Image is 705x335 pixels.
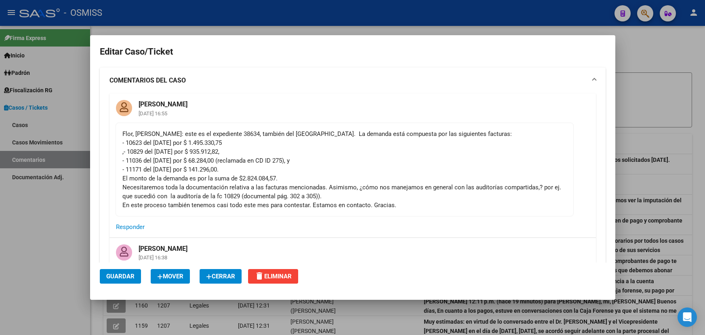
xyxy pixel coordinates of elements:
[100,269,141,284] button: Guardar
[132,238,194,253] mat-card-title: [PERSON_NAME]
[109,76,186,85] strong: COMENTARIOS DEL CASO
[100,44,606,59] h2: Editar Caso/Ticket
[151,269,190,284] button: Mover
[132,93,194,109] mat-card-title: [PERSON_NAME]
[157,273,183,280] span: Mover
[132,255,194,260] mat-card-subtitle: [DATE] 16:38
[678,307,697,327] div: Open Intercom Messenger
[132,111,194,116] mat-card-subtitle: [DATE] 16:55
[255,273,292,280] span: Eliminar
[200,269,242,284] button: Cerrar
[106,273,135,280] span: Guardar
[116,220,145,234] button: Responder
[206,273,235,280] span: Cerrar
[122,129,567,210] div: Flor, [PERSON_NAME]: este es el expediente 38634, también del [GEOGRAPHIC_DATA]. La demanda está ...
[100,68,606,93] mat-expansion-panel-header: COMENTARIOS DEL CASO
[248,269,298,284] button: Eliminar
[255,271,264,281] mat-icon: delete
[116,223,145,231] span: Responder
